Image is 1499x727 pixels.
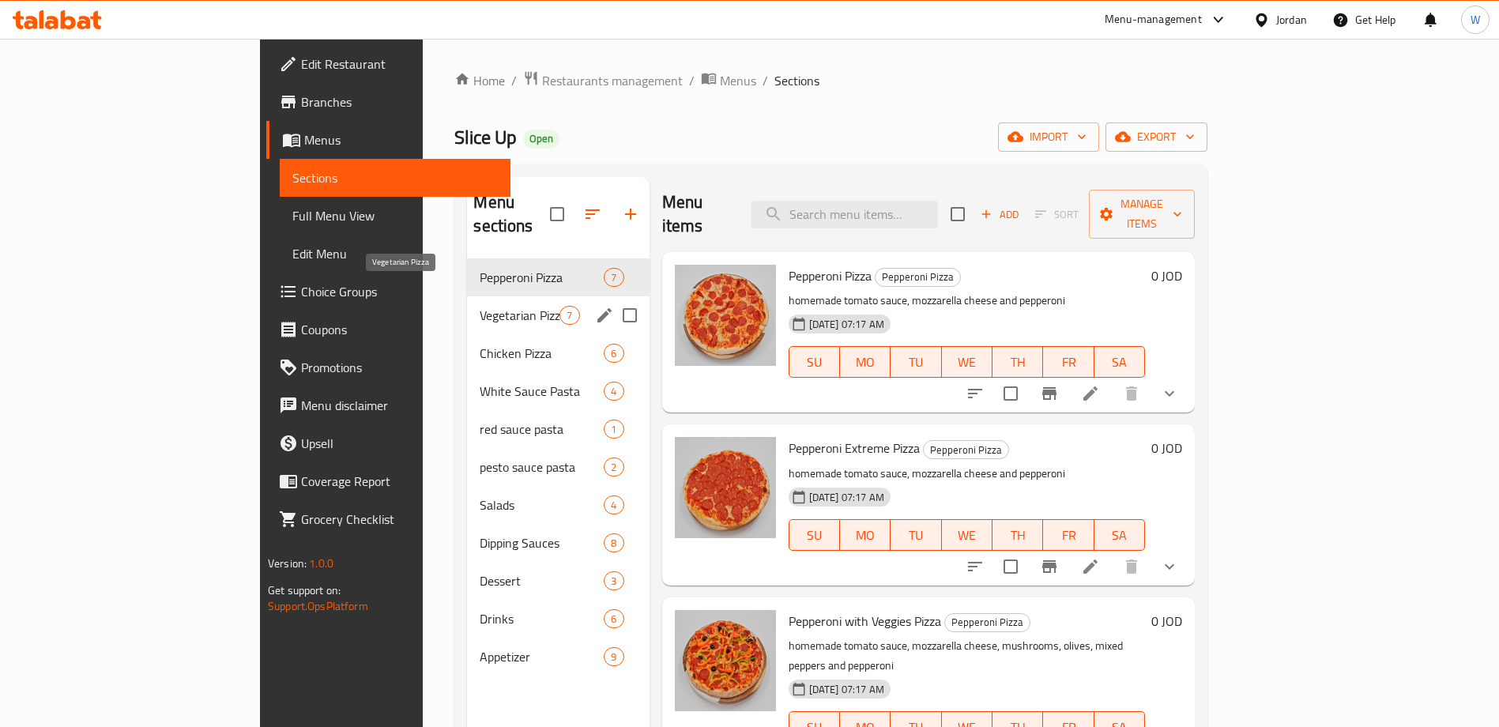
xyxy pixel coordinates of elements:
span: SU [796,351,834,374]
span: White Sauce Pasta [480,382,604,401]
div: Dessert3 [467,562,649,600]
li: / [763,71,768,90]
div: White Sauce Pasta4 [467,372,649,410]
span: 1.0.0 [309,553,333,574]
span: Pepperoni Pizza [876,268,960,286]
button: Manage items [1089,190,1195,239]
div: Salads [480,495,604,514]
span: W [1471,11,1480,28]
span: pesto sauce pasta [480,458,604,477]
span: 1 [604,422,623,437]
a: Coverage Report [266,462,510,500]
span: MO [846,524,884,547]
span: Get support on: [268,580,341,601]
button: Add [974,202,1025,227]
span: Add [978,205,1021,224]
span: WE [948,351,986,374]
span: Grocery Checklist [301,510,498,529]
a: Edit menu item [1081,384,1100,403]
button: MO [840,346,891,378]
span: TH [999,351,1037,374]
a: Choice Groups [266,273,510,311]
button: FR [1043,346,1094,378]
span: Appetizer [480,647,604,666]
div: pesto sauce pasta2 [467,448,649,486]
div: Appetizer9 [467,638,649,676]
span: 8 [604,536,623,551]
a: Menu disclaimer [266,386,510,424]
span: Dessert [480,571,604,590]
span: Sort sections [574,195,612,233]
span: SU [796,524,834,547]
div: items [604,458,623,477]
span: 6 [604,612,623,627]
div: items [604,533,623,552]
a: Menus [701,70,756,91]
a: Upsell [266,424,510,462]
span: 3 [604,574,623,589]
button: MO [840,519,891,551]
span: Choice Groups [301,282,498,301]
button: show more [1151,548,1188,586]
button: FR [1043,519,1094,551]
span: Select section [941,198,974,231]
div: items [604,420,623,439]
span: MO [846,351,884,374]
div: Chicken Pizza6 [467,334,649,372]
span: Dipping Sauces [480,533,604,552]
span: SA [1101,524,1139,547]
button: WE [942,346,992,378]
button: Branch-specific-item [1030,375,1068,412]
div: items [604,382,623,401]
span: Upsell [301,434,498,453]
span: Select to update [994,377,1027,410]
span: Select to update [994,550,1027,583]
h6: 0 JOD [1151,437,1182,459]
span: Coverage Report [301,472,498,491]
span: Branches [301,92,498,111]
input: search [751,201,938,228]
h6: 0 JOD [1151,265,1182,287]
button: show more [1151,375,1188,412]
span: Open [523,132,559,145]
span: [DATE] 07:17 AM [803,682,891,697]
div: Pepperoni Pizza [480,268,604,287]
svg: Show Choices [1160,384,1179,403]
span: Drinks [480,609,604,628]
div: items [559,306,579,325]
span: Restaurants management [542,71,683,90]
span: 9 [604,650,623,665]
span: Version: [268,553,307,574]
span: Promotions [301,358,498,377]
p: homemade tomato sauce, mozzarella cheese and pepperoni [789,464,1145,484]
p: homemade tomato sauce, mozzarella cheese, mushrooms, olives, mixed peppers and pepperoni [789,636,1145,676]
span: [DATE] 07:17 AM [803,490,891,505]
div: red sauce pasta1 [467,410,649,448]
span: 7 [604,270,623,285]
div: Pepperoni Pizza [923,440,1009,459]
span: FR [1049,351,1087,374]
button: TU [891,346,941,378]
a: Edit Menu [280,235,510,273]
button: SA [1094,346,1145,378]
span: 7 [560,308,578,323]
span: Pepperoni Pizza [789,264,872,288]
span: Pepperoni Pizza [924,441,1008,459]
div: red sauce pasta [480,420,604,439]
span: Coupons [301,320,498,339]
span: Menu disclaimer [301,396,498,415]
a: Coupons [266,311,510,348]
div: Menu-management [1105,10,1202,29]
button: edit [593,303,616,327]
div: Vegetarian Pizza7edit [467,296,649,334]
button: delete [1113,375,1151,412]
span: Select section first [1025,202,1089,227]
div: items [604,647,623,666]
div: items [604,344,623,363]
span: Chicken Pizza [480,344,604,363]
